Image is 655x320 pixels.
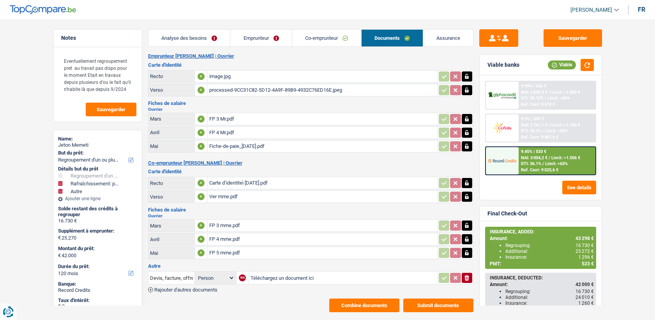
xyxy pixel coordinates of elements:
[576,236,594,241] span: 43 298 €
[150,143,193,149] div: Mai
[505,289,594,294] div: Regrouping:
[58,303,137,309] div: 8.2
[58,166,137,172] div: Détails but du prêt
[58,136,137,142] div: Name:
[148,207,473,212] h3: Fiches de salaire
[545,128,568,133] span: Limit: <60%
[10,5,76,14] img: TopCompare Logo
[58,206,137,218] div: Solde restant des crédits à regrouper
[521,90,547,95] span: NAI: 2 659,2 €
[505,295,594,300] div: Additional:
[150,236,193,242] div: Avril
[521,135,558,140] div: Ref. Cost: 9 481,6 €
[488,153,517,168] img: Record Credits
[487,62,519,68] div: Viable banks
[362,30,423,46] a: Documents
[505,300,594,306] div: Insurance:
[582,261,594,267] span: 523 €
[150,194,193,200] div: Verso
[198,180,205,187] div: A
[570,7,612,13] span: [PERSON_NAME]
[150,130,193,135] div: Avril
[198,143,205,150] div: A
[148,62,473,68] h3: Carte d'identité
[150,223,193,229] div: Mars
[198,129,205,136] div: A
[58,281,137,287] div: Banque:
[61,35,134,41] h5: Notes
[97,107,125,112] span: Sauvegarder
[148,101,473,106] h3: Fiches de salaire
[198,236,205,243] div: A
[239,274,246,281] div: NA
[578,300,594,306] span: 1 260 €
[209,140,436,152] div: Fiche-de-paie_[DATE].pdf
[521,123,547,128] span: NAI: 2 761,1 €
[150,250,193,256] div: Mai
[148,107,473,112] h2: Ouvrier
[148,160,473,166] h2: Co-emprunteur [PERSON_NAME] | Ouvrier
[209,220,436,231] div: FP 3 mme.pdf
[551,90,580,95] span: Limit: >1.000 €
[576,249,594,254] span: 25 272 €
[403,299,473,312] button: Submit documents
[150,87,193,93] div: Verso
[505,254,594,260] div: Insurance:
[547,96,570,101] span: Limit: <65%
[521,149,546,154] div: 9.45% | 533 €
[521,155,547,160] span: NAI: 3 004,2 €
[58,245,136,252] label: Montant du prêt:
[209,71,436,82] div: image.jpg
[150,116,193,122] div: Mars
[198,222,205,229] div: A
[576,282,594,287] span: 42 000 €
[58,287,137,293] div: Record Credits
[58,150,136,156] label: But du prêt:
[58,228,136,234] label: Supplément à emprunter:
[58,218,137,224] div: 16.730 €
[209,84,436,96] div: processed-9CC31C82-5D12-4A9F-89B9-4932C76ED16E.jpeg
[542,128,544,133] span: /
[148,169,473,174] h3: Carte d'identité
[198,193,205,200] div: A
[544,29,602,47] button: Sauvegarder
[549,90,550,95] span: /
[490,229,594,235] div: INSURANCE, ADDED:
[576,289,594,294] span: 16 730 €
[150,180,193,186] div: Recto
[488,121,517,135] img: Cofidis
[209,177,436,189] div: Carte d’identiteì [DATE].pdf
[549,123,550,128] span: /
[58,297,137,304] div: Taux d'intérêt:
[58,196,137,201] div: Ajouter une ligne
[209,191,436,203] div: Ver mme.pdf
[576,295,594,300] span: 24 010 €
[209,247,436,259] div: FP 5 mme.pdf
[521,161,541,166] span: DTI: 36.1%
[490,261,594,267] div: PMT:
[292,30,361,46] a: Co-emprunteur
[198,116,205,123] div: A
[562,181,596,194] button: See details
[638,6,645,13] div: fr
[58,263,136,270] label: Durée du prêt:
[209,233,436,245] div: FP 4 mme.pdf
[198,87,205,94] div: A
[487,210,527,217] div: Final Check-Out
[521,128,541,133] span: DTI: 38.2%
[209,127,436,139] div: FP 4 Mr.pdf
[551,155,580,160] span: Limit: >1.506 €
[230,30,292,46] a: Emprunteur
[521,96,544,101] span: DTI: 39.12%
[198,249,205,256] div: A
[545,96,546,101] span: /
[86,103,136,116] button: Sauvegarder
[154,287,217,292] span: Rajouter d'autres documents
[548,60,576,69] div: Viable
[521,116,544,121] div: 9.9% | 543 €
[148,214,473,218] h2: Ouvrier
[329,299,399,312] button: Combine documents
[564,4,619,16] a: [PERSON_NAME]
[490,275,594,281] div: INSURANCE, DEDUCTED:
[549,155,550,160] span: /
